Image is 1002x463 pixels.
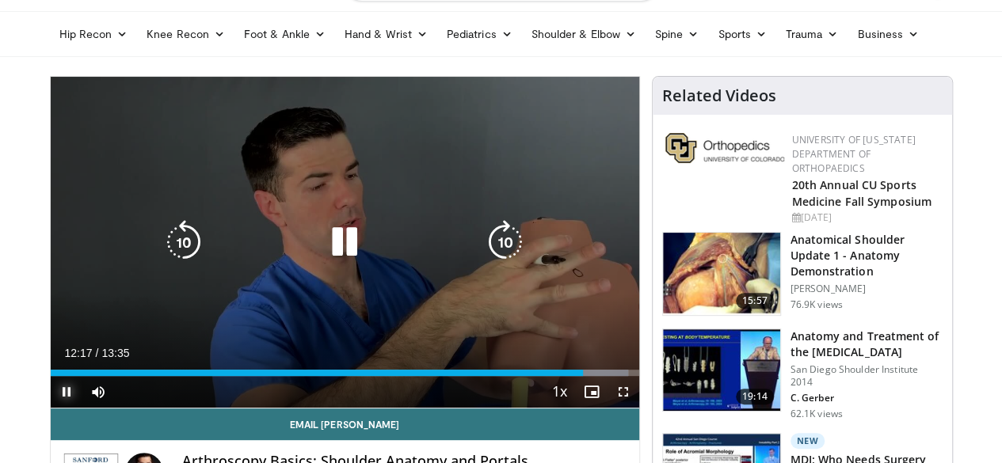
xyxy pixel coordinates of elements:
a: Hand & Wrist [335,18,437,50]
img: 355603a8-37da-49b6-856f-e00d7e9307d3.png.150x105_q85_autocrop_double_scale_upscale_version-0.2.png [665,133,784,163]
a: Foot & Ankle [234,18,335,50]
h3: Anatomy and Treatment of the [MEDICAL_DATA] [791,328,943,360]
p: San Diego Shoulder Institute 2014 [791,363,943,389]
span: 12:17 [65,347,93,359]
div: [DATE] [792,211,939,225]
h3: Anatomical Shoulder Update 1 - Anatomy Demonstration [791,232,943,279]
a: Spine [646,18,708,50]
p: 62.1K views [791,408,843,420]
a: Hip Recon [50,18,138,50]
button: Mute [82,376,114,408]
a: Pediatrics [437,18,522,50]
img: laj_3.png.150x105_q85_crop-smart_upscale.jpg [663,233,780,315]
button: Fullscreen [608,376,639,408]
h4: Related Videos [662,86,776,105]
a: Knee Recon [137,18,234,50]
button: Playback Rate [544,376,576,408]
a: Business [848,18,928,50]
a: Shoulder & Elbow [522,18,646,50]
span: 15:57 [736,293,774,309]
a: 15:57 Anatomical Shoulder Update 1 - Anatomy Demonstration [PERSON_NAME] 76.9K views [662,232,943,316]
button: Enable picture-in-picture mode [576,376,608,408]
p: [PERSON_NAME] [791,283,943,295]
div: Progress Bar [51,370,639,376]
a: Trauma [776,18,848,50]
button: Pause [51,376,82,408]
a: Sports [708,18,776,50]
video-js: Video Player [51,77,639,408]
a: University of [US_STATE] Department of Orthopaedics [792,133,916,175]
img: 58008271-3059-4eea-87a5-8726eb53a503.150x105_q85_crop-smart_upscale.jpg [663,329,780,412]
p: C. Gerber [791,392,943,404]
p: 76.9K views [791,298,843,311]
a: Email [PERSON_NAME] [51,408,639,440]
a: 19:14 Anatomy and Treatment of the [MEDICAL_DATA] San Diego Shoulder Institute 2014 C. Gerber 62.... [662,328,943,420]
span: 19:14 [736,389,774,404]
a: 20th Annual CU Sports Medicine Fall Symposium [792,177,932,209]
p: New [791,433,825,449]
span: / [96,347,99,359]
span: 13:35 [101,347,129,359]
